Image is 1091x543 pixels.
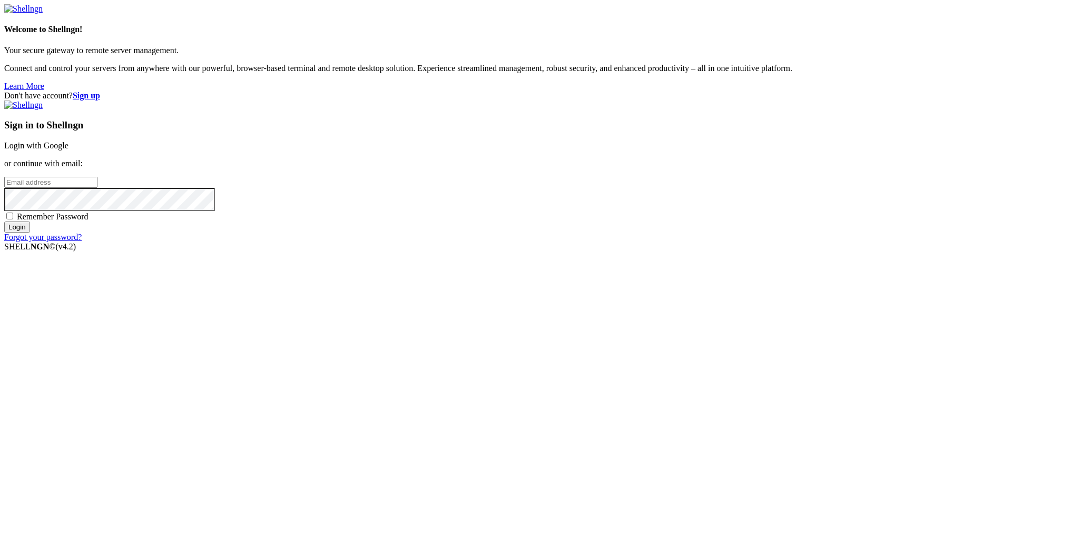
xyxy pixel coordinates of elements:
[4,4,43,14] img: Shellngn
[4,159,1087,168] p: or continue with email:
[4,100,43,110] img: Shellngn
[4,177,97,188] input: Email address
[4,222,30,233] input: Login
[4,119,1087,131] h3: Sign in to Shellngn
[4,46,1087,55] p: Your secure gateway to remote server management.
[4,141,68,150] a: Login with Google
[6,213,13,219] input: Remember Password
[4,233,82,242] a: Forgot your password?
[4,25,1087,34] h4: Welcome to Shellngn!
[4,82,44,91] a: Learn More
[17,212,89,221] span: Remember Password
[56,242,76,251] span: 4.2.0
[4,91,1087,100] div: Don't have account?
[31,242,50,251] b: NGN
[73,91,100,100] a: Sign up
[4,242,76,251] span: SHELL ©
[4,64,1087,73] p: Connect and control your servers from anywhere with our powerful, browser-based terminal and remo...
